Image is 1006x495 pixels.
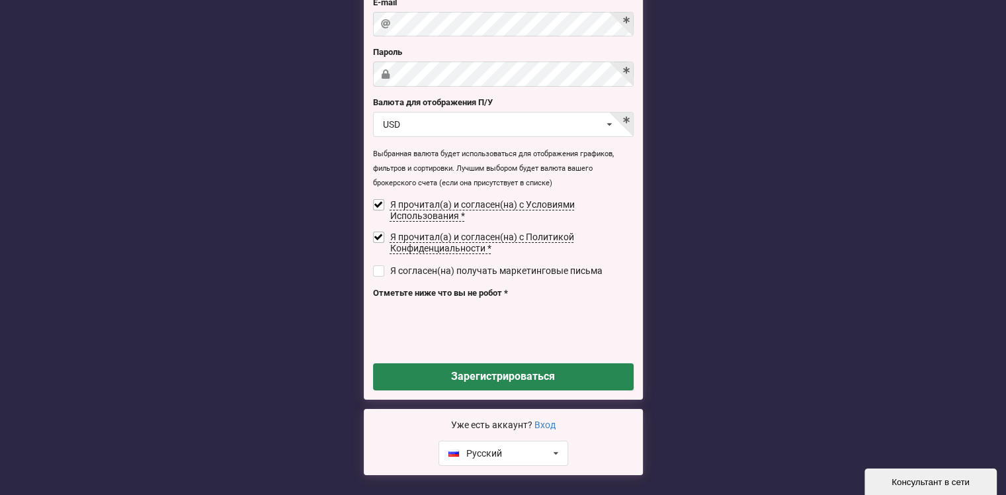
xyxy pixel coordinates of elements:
label: Валюта для отображения П/У [373,96,634,109]
label: Отметьте ниже что вы не робот * [373,287,634,300]
small: Выбранная валюта будет использоваться для отображения графиков, фильтров и сортировки. Лучшим выб... [373,150,614,187]
span: Я прочитал(а) и согласен(на) с Политикой Конфиденциальности * [390,232,573,254]
iframe: chat widget [864,466,999,495]
span: Я прочитал(а) и согласен(на) с Условиями Использования * [390,199,574,222]
iframe: reCAPTCHA [373,302,574,354]
a: Вход [534,420,556,430]
label: Пароль [373,46,634,59]
div: USD [383,120,400,129]
button: Зарегистрироваться [373,363,634,390]
div: Русский [448,449,502,458]
p: Уже есть аккаунт? [373,418,634,431]
label: Я согласен(на) получать маркетинговые письма [373,265,603,277]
